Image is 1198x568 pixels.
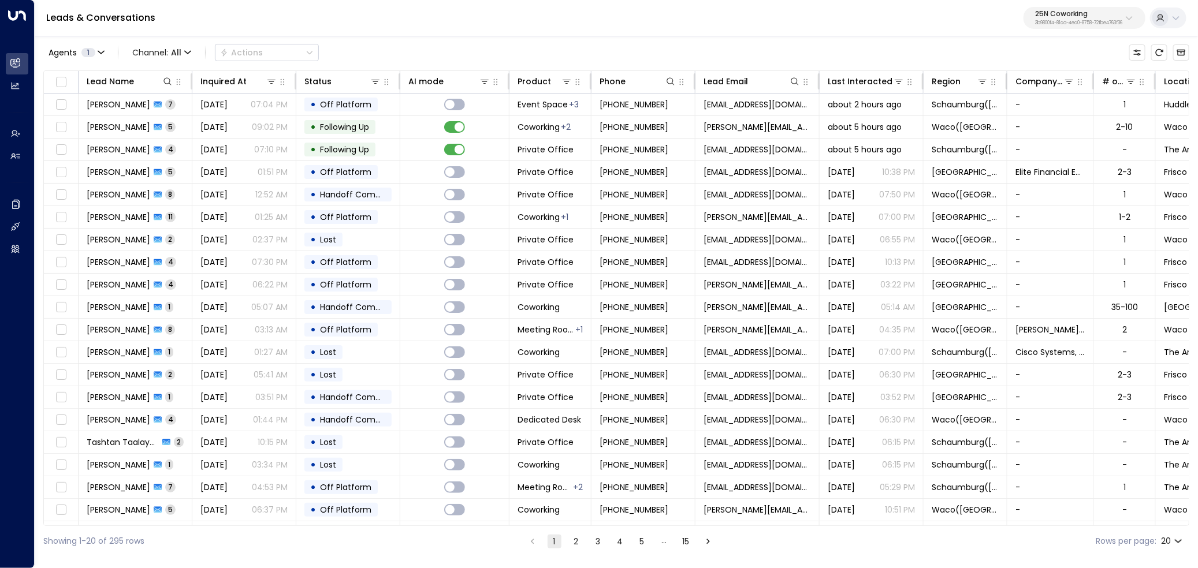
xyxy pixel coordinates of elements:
[310,365,316,384] div: •
[932,74,961,88] div: Region
[828,279,855,290] span: Sep 03, 2025
[600,189,668,200] span: +15097680932
[932,211,999,223] span: Frisco(TX)
[704,324,811,335] span: karol@wadewellnesscenter.com
[704,166,811,178] span: ed@elitefinancialedu.com
[320,189,401,200] span: Handoff Completed
[54,345,68,360] span: Toggle select row
[310,432,316,452] div: •
[880,234,915,245] p: 06:55 PM
[165,279,176,289] span: 4
[54,165,68,180] span: Toggle select row
[87,234,150,245] span: Lance Turner
[87,414,150,425] span: Trent Hassell
[1117,121,1133,133] div: 2-10
[320,99,371,110] span: Off Platform
[1122,414,1127,425] div: -
[518,256,574,268] span: Private Office
[1164,279,1187,290] span: Frisco
[932,369,999,380] span: Frisco(TX)
[1096,535,1156,547] label: Rows per page:
[54,143,68,157] span: Toggle select row
[704,99,811,110] span: sledder16@outlook.com
[87,189,150,200] span: Michelle Everhart
[87,211,150,223] span: Gabi Sommerfield
[128,44,196,61] span: Channel:
[310,252,316,272] div: •
[1164,324,1188,335] span: Waco
[600,74,626,88] div: Phone
[200,391,228,403] span: Jun 12, 2025
[1118,166,1132,178] div: 2-3
[310,95,316,114] div: •
[600,74,676,88] div: Phone
[310,162,316,182] div: •
[54,188,68,202] span: Toggle select row
[704,234,811,245] span: lsturnertrucking@gmail.com
[932,256,999,268] span: Frisco(TX)
[254,144,288,155] p: 07:10 PM
[1007,274,1094,296] td: -
[932,391,999,403] span: Frisco(TX)
[518,166,574,178] span: Private Office
[200,369,228,380] span: Jul 25, 2025
[879,211,915,223] p: 07:00 PM
[518,369,574,380] span: Private Office
[932,414,999,425] span: Waco(TX)
[509,521,591,543] td: -
[128,44,196,61] button: Channel:All
[1007,251,1094,273] td: -
[828,346,855,358] span: Aug 26, 2025
[1161,533,1185,550] div: 20
[87,391,150,403] span: Kalyan Akkasani
[1015,74,1075,88] div: Company Name
[200,166,228,178] span: Sep 05, 2025
[704,74,801,88] div: Lead Email
[1007,499,1094,521] td: -
[1024,7,1145,29] button: 25N Coworking3b9800f4-81ca-4ec0-8758-72fbe4763f36
[1173,44,1189,61] button: Archived Leads
[885,256,915,268] p: 10:13 PM
[1119,211,1130,223] div: 1-2
[43,44,109,61] button: Agents1
[1164,189,1188,200] span: Waco
[701,535,715,548] button: Go to next page
[679,535,693,548] button: Go to page 15
[518,234,574,245] span: Private Office
[1111,301,1138,313] div: 35-100
[252,234,288,245] p: 02:37 PM
[252,121,288,133] p: 09:02 PM
[215,44,319,61] button: Actions
[518,391,574,403] span: Private Office
[165,347,173,357] span: 1
[1102,74,1137,88] div: # of people
[54,300,68,315] span: Toggle select row
[258,436,288,448] p: 10:15 PM
[1007,94,1094,115] td: -
[600,99,668,110] span: +16303476471
[518,74,572,88] div: Product
[1123,189,1126,200] div: 1
[828,234,855,245] span: Sep 04, 2025
[518,414,581,425] span: Dedicated Desk
[1007,139,1094,160] td: -
[1007,296,1094,318] td: -
[828,144,902,155] span: about 5 hours ago
[600,256,668,268] span: +19728386611
[1007,116,1094,138] td: -
[87,346,150,358] span: Abdullah Al-Syed
[200,121,228,133] span: Aug 28, 2025
[932,99,999,110] span: Schaumburg(IL)
[165,392,173,402] span: 1
[87,121,150,133] span: Jurijs Girtakovskis
[49,48,77,57] span: Agents
[704,121,811,133] span: jurijs@effodio.com
[54,210,68,225] span: Toggle select row
[518,99,568,110] span: Event Space
[54,390,68,405] span: Toggle select row
[828,166,855,178] span: Sep 05, 2025
[932,346,999,358] span: Schaumburg(IL)
[54,323,68,337] span: Toggle select row
[1007,431,1094,453] td: -
[254,346,288,358] p: 01:27 AM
